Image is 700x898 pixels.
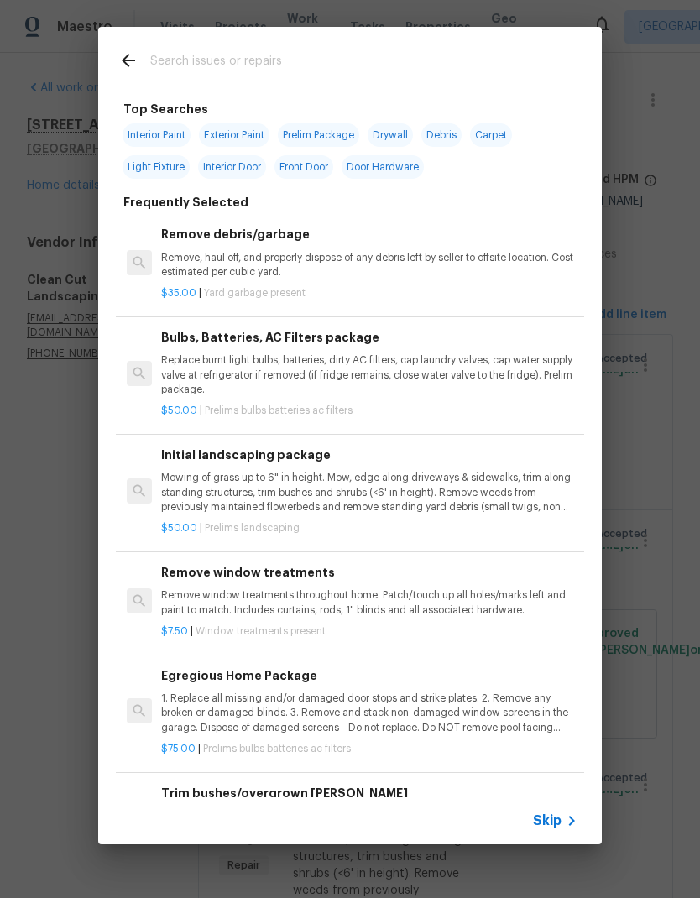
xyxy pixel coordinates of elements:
span: Exterior Paint [199,123,269,147]
h6: Trim bushes/overgrown [PERSON_NAME] [161,784,577,802]
h6: Egregious Home Package [161,666,577,685]
p: Remove, haul off, and properly dispose of any debris left by seller to offsite location. Cost est... [161,251,577,279]
span: Prelims bulbs batteries ac filters [205,405,353,415]
p: | [161,404,577,418]
span: Carpet [470,123,512,147]
h6: Remove debris/garbage [161,225,577,243]
p: 1. Replace all missing and/or damaged door stops and strike plates. 2. Remove any broken or damag... [161,692,577,734]
span: Skip [533,812,562,829]
span: Interior Door [198,155,266,179]
span: $50.00 [161,523,197,533]
span: Yard garbage present [204,288,306,298]
p: | [161,624,577,639]
h6: Initial landscaping package [161,446,577,464]
h6: Top Searches [123,100,208,118]
span: $75.00 [161,744,196,754]
span: Prelims landscaping [205,523,300,533]
span: Prelim Package [278,123,359,147]
span: Light Fixture [123,155,190,179]
h6: Bulbs, Batteries, AC Filters package [161,328,577,347]
span: Debris [421,123,462,147]
h6: Remove window treatments [161,563,577,582]
p: Replace burnt light bulbs, batteries, dirty AC filters, cap laundry valves, cap water supply valv... [161,353,577,396]
p: | [161,286,577,300]
span: $50.00 [161,405,197,415]
span: Front Door [274,155,333,179]
span: Interior Paint [123,123,191,147]
p: | [161,521,577,535]
span: Window treatments present [196,626,326,636]
input: Search issues or repairs [150,50,506,76]
span: Prelims bulbs batteries ac filters [203,744,351,754]
p: | [161,742,577,756]
span: $7.50 [161,626,188,636]
span: Drywall [368,123,413,147]
p: Mowing of grass up to 6" in height. Mow, edge along driveways & sidewalks, trim along standing st... [161,471,577,514]
p: Remove window treatments throughout home. Patch/touch up all holes/marks left and paint to match.... [161,588,577,617]
span: Door Hardware [342,155,424,179]
span: $35.00 [161,288,196,298]
h6: Frequently Selected [123,193,248,211]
